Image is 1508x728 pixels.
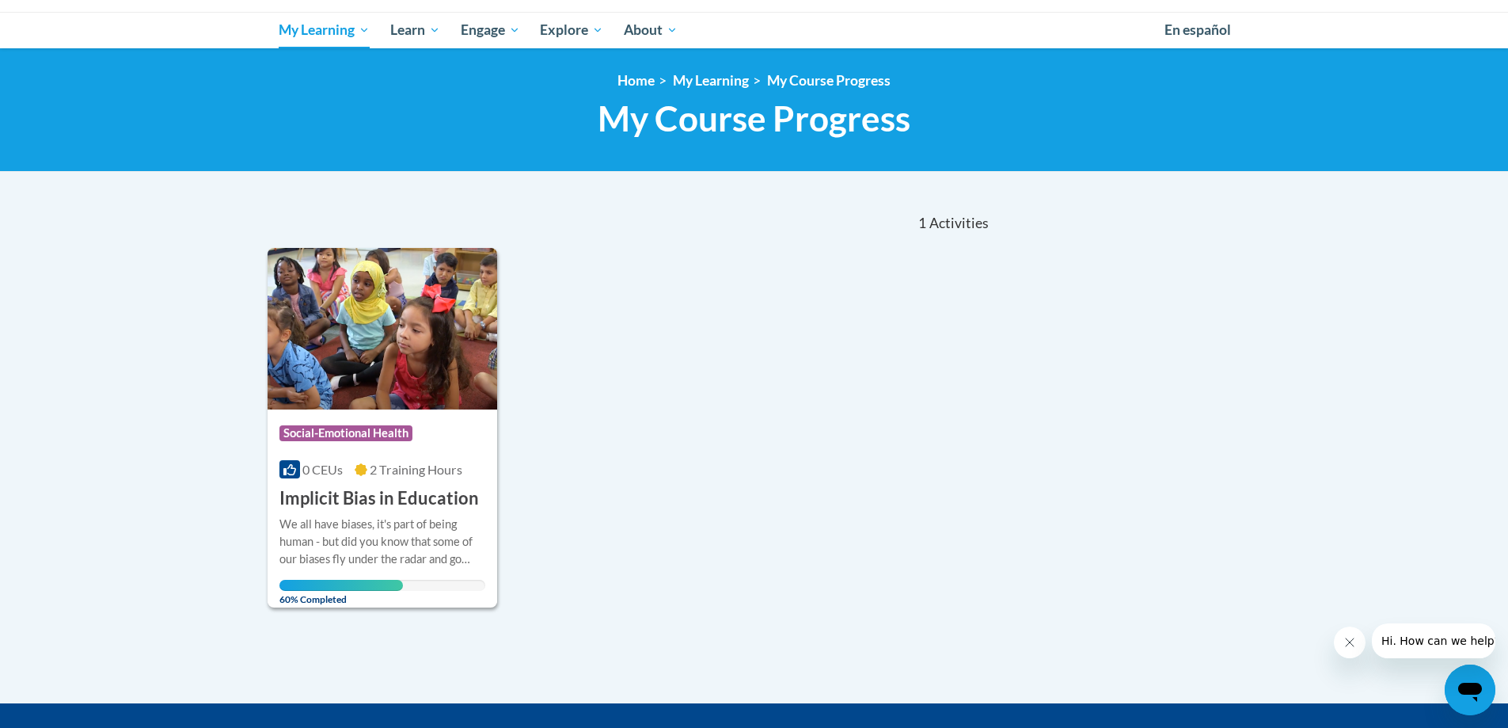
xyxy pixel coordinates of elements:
[256,12,1253,48] div: Main menu
[390,21,440,40] span: Learn
[268,248,498,608] a: Course LogoSocial-Emotional Health0 CEUs2 Training Hours Implicit Bias in EducationWe all have bi...
[918,215,926,232] span: 1
[279,21,370,40] span: My Learning
[1445,665,1495,715] iframe: Button to launch messaging window
[540,21,603,40] span: Explore
[673,72,749,89] a: My Learning
[302,462,343,477] span: 0 CEUs
[929,215,989,232] span: Activities
[617,72,655,89] a: Home
[380,12,450,48] a: Learn
[279,486,479,511] h3: Implicit Bias in Education
[1334,627,1366,658] iframe: Close message
[1164,21,1231,38] span: En español
[268,248,498,410] img: Course Logo
[1372,623,1495,658] iframe: Message from company
[370,462,462,477] span: 2 Training Hours
[269,12,381,48] a: My Learning
[598,97,910,139] span: My Course Progress
[450,12,530,48] a: Engage
[279,580,404,605] span: 60% Completed
[279,516,486,568] div: We all have biases, it's part of being human - but did you know that some of our biases fly under...
[767,72,891,89] a: My Course Progress
[279,425,412,441] span: Social-Emotional Health
[279,580,404,591] div: Your progress
[613,12,688,48] a: About
[9,11,128,24] span: Hi. How can we help?
[1154,13,1241,47] a: En español
[530,12,613,48] a: Explore
[461,21,520,40] span: Engage
[624,21,678,40] span: About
